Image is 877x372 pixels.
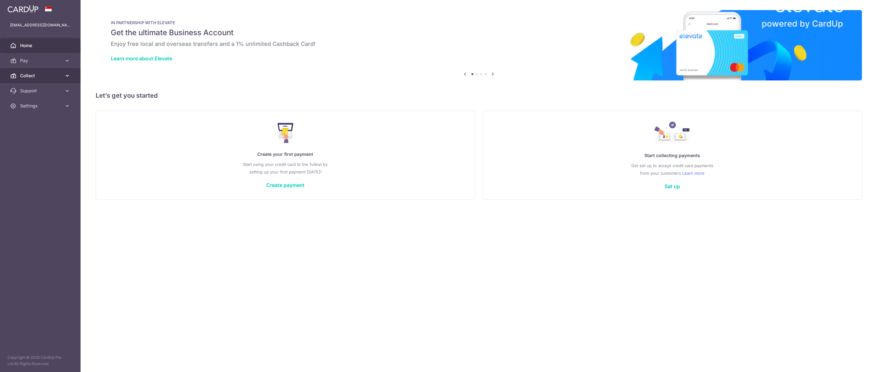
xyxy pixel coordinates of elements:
[20,88,62,94] span: Support
[10,22,70,28] p: [EMAIL_ADDRESS][DOMAIN_NAME]
[111,40,847,48] h6: Enjoy free local and overseas transfers and a 1% unlimited Cashback Card!
[266,182,305,188] a: Create payment
[96,10,862,80] img: Renovation banner
[278,123,294,143] img: Make Payment
[496,162,849,177] p: Get set up to accept credit card payments from your customers.
[20,42,62,49] span: Home
[654,122,690,144] img: Collect Payment
[14,4,27,10] span: Help
[111,55,172,62] a: Learn more about Elevate
[20,73,62,79] span: Collect
[682,169,705,177] a: Learn more
[111,20,847,25] p: IN PARTNERSHIP WITH ELEVATE
[20,103,62,109] span: Settings
[109,150,462,158] p: Create your first payment
[109,161,462,176] p: Start using your credit card to the fullest by setting up your first payment [DATE]!
[8,5,38,13] img: CardUp
[496,152,849,159] p: Start collecting payments
[96,90,862,101] h5: Let’s get you started
[111,28,847,38] h5: Get the ultimate Business Account
[20,57,62,64] span: Pay
[665,183,680,189] a: Set up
